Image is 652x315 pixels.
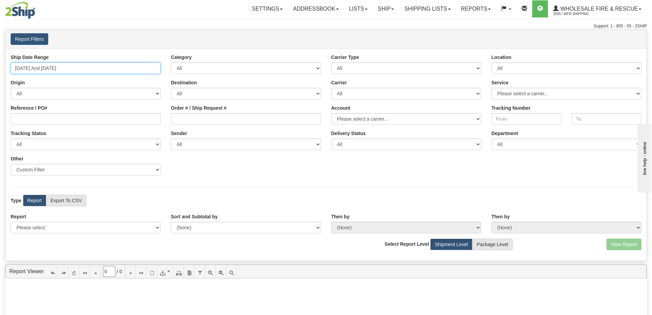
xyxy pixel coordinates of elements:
[548,0,647,17] a: WHOLESALE FIRE & RESCUE 2565 / WFR Shipping
[606,239,641,250] button: View Report
[331,79,347,86] label: Carrier
[399,0,456,17] a: Shipping lists
[9,268,44,274] a: Report Viewer
[331,130,366,137] label: Please ensure data set in report has been RECENTLY tracked from your Shipment History
[117,268,118,275] span: /
[491,54,511,61] label: Location
[171,105,227,111] label: Order # / Ship Request #
[491,79,509,86] label: Service
[11,155,23,162] label: Other
[11,33,48,45] button: Report Filters
[171,130,187,137] label: Sender
[331,54,359,61] label: Carrier Type
[559,6,638,12] span: WHOLESALE FIRE & RESCUE
[5,2,35,19] img: logo2565.jpg
[331,105,350,111] label: Account
[472,239,513,250] label: Package Level
[344,0,373,17] a: Lists
[11,213,26,220] label: Report
[171,213,218,220] label: Sort and Subtotal by
[331,138,481,150] select: Please ensure data set in report has been RECENTLY tracked from your Shipment History
[23,195,46,206] label: Report
[5,23,647,29] div: Support: 1 - 855 - 55 - 2SHIP
[456,0,496,17] a: Reports
[491,105,530,111] label: Tracking Number
[385,241,429,247] label: Select Report Level
[430,239,472,250] label: Shipment Level
[373,0,399,17] a: Ship
[11,105,47,111] label: Reference / PO#
[572,113,641,125] input: To
[491,130,518,137] label: Department
[288,0,344,17] a: Addressbook
[171,79,197,86] label: Destination
[11,130,46,137] label: Tracking Status
[636,122,651,192] iframe: chat widget
[11,79,25,86] label: Origin
[171,54,192,61] label: Category
[491,213,510,220] label: Then by
[553,11,604,17] span: 2565 / WFR Shipping
[331,213,350,220] label: Then by
[46,195,86,206] label: Export To CSV
[11,197,22,204] label: Type
[5,6,63,11] div: live help - online
[491,113,561,125] input: From
[247,0,288,17] a: Settings
[11,54,49,61] label: Ship Date Range
[119,268,122,275] span: 0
